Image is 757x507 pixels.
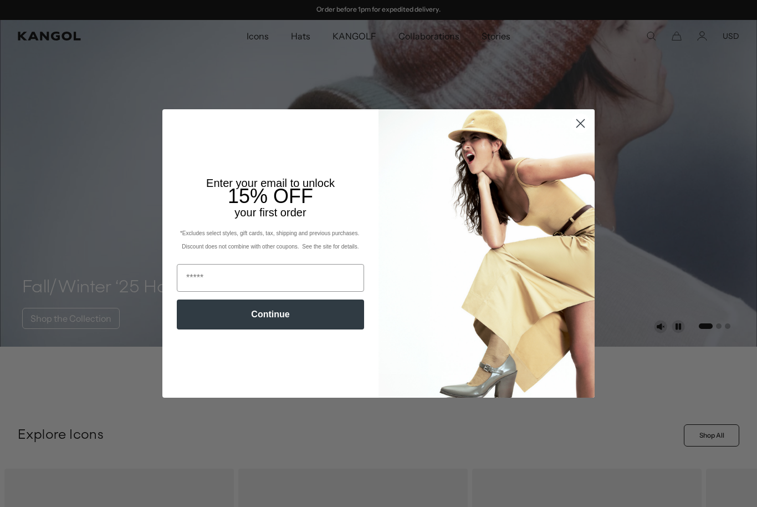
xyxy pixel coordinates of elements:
[571,114,590,133] button: Close dialog
[234,206,306,219] span: your first order
[206,177,335,189] span: Enter your email to unlock
[180,230,361,250] span: *Excludes select styles, gift cards, tax, shipping and previous purchases. Discount does not comb...
[378,109,595,398] img: 93be19ad-e773-4382-80b9-c9d740c9197f.jpeg
[177,300,364,329] button: Continue
[177,264,364,292] input: Email
[228,185,313,207] span: 15% OFF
